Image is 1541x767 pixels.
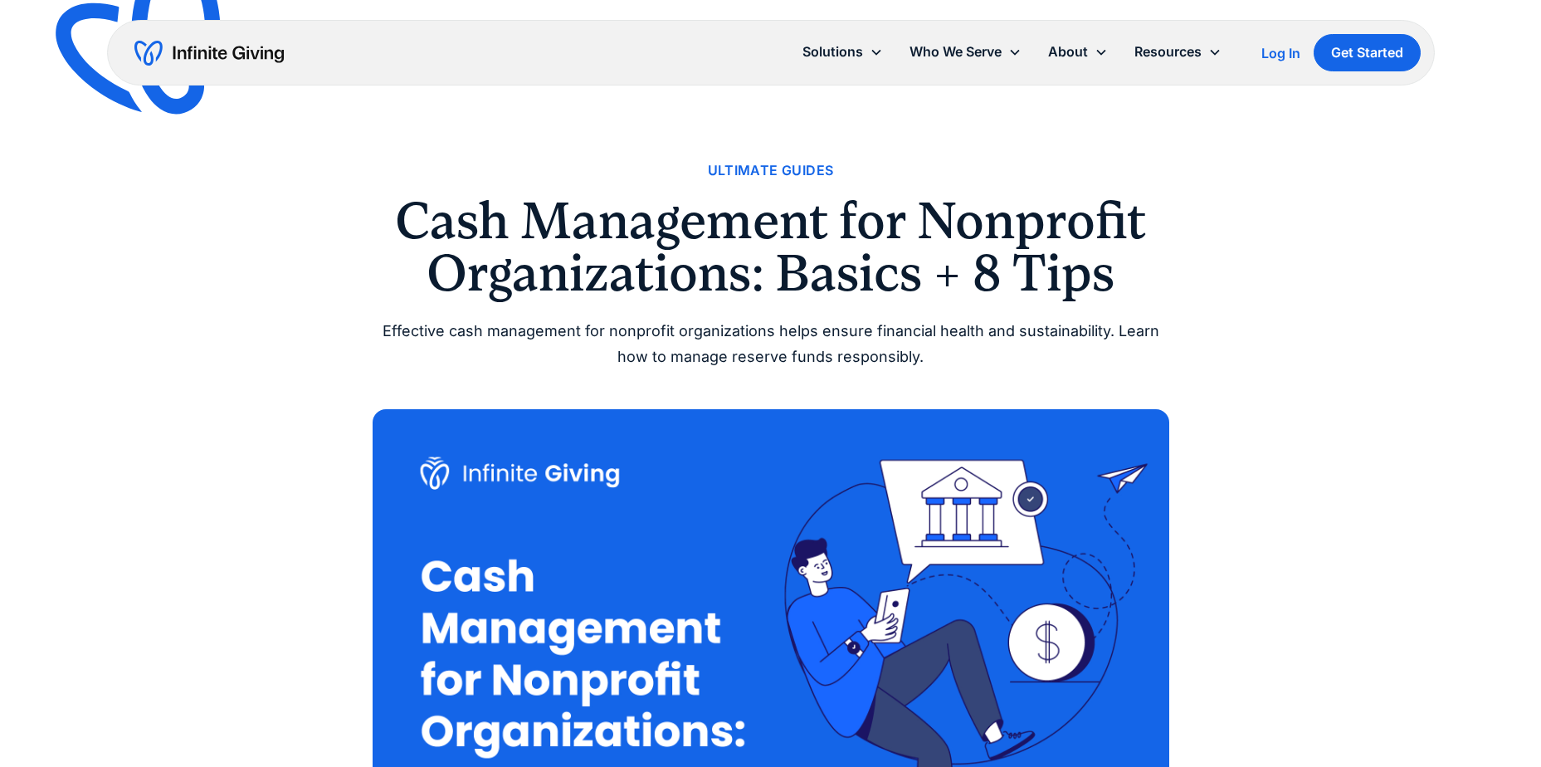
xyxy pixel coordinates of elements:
[1035,34,1121,70] div: About
[134,40,284,66] a: home
[909,41,1002,63] div: Who We Serve
[373,195,1169,299] h1: Cash Management for Nonprofit Organizations: Basics + 8 Tips
[789,34,896,70] div: Solutions
[708,159,834,182] a: Ultimate Guides
[1134,41,1202,63] div: Resources
[1121,34,1235,70] div: Resources
[896,34,1035,70] div: Who We Serve
[1314,34,1421,71] a: Get Started
[1261,43,1300,63] a: Log In
[1048,41,1088,63] div: About
[1261,46,1300,60] div: Log In
[802,41,863,63] div: Solutions
[373,319,1169,369] div: Effective cash management for nonprofit organizations helps ensure financial health and sustainab...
